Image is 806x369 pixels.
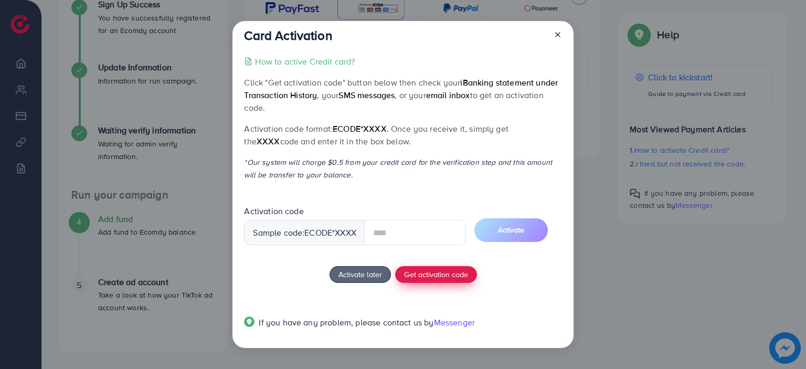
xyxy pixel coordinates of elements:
span: XXXX [257,135,280,147]
span: Activate [498,225,524,235]
p: Click "Get activation code" button below then check your , your , or your to get an activation code. [244,76,561,114]
img: Popup guide [244,317,254,327]
button: Activate [474,218,548,242]
span: Get activation code [404,269,468,280]
label: Activation code [244,205,303,217]
p: *Our system will charge $0.5 from your credit card for the verification step and this amount will... [244,156,561,181]
span: iBanking statement under Transaction History [244,77,558,101]
span: Activate later [338,269,382,280]
span: Messenger [434,317,475,328]
button: Get activation code [395,266,477,283]
span: ecode*XXXX [333,123,387,134]
span: ecode [304,227,332,239]
p: How to active Credit card? [255,55,355,68]
span: SMS messages [338,89,395,101]
h3: Card Activation [244,28,332,43]
button: Activate later [330,266,391,283]
span: If you have any problem, please contact us by [259,317,433,328]
div: Sample code: *XXXX [244,220,365,245]
span: email inbox [426,89,470,101]
p: Activation code format: . Once you receive it, simply get the code and enter it in the box below. [244,122,561,147]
